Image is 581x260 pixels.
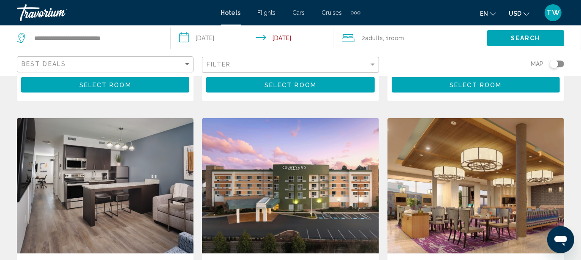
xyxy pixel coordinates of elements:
[17,4,213,21] a: Travorium
[221,9,241,16] a: Hotels
[547,226,574,253] iframe: Button to launch messaging window
[17,118,194,254] img: Hotel image
[480,7,496,19] button: Change language
[531,58,543,70] span: Map
[202,56,379,74] button: Filter
[542,4,564,22] button: User Menu
[79,82,131,89] span: Select Room
[387,118,564,254] img: Hotel image
[450,82,502,89] span: Select Room
[322,9,342,16] a: Cruises
[293,9,305,16] a: Cars
[206,79,374,89] a: Select Room
[21,79,189,89] a: Select Room
[258,9,276,16] a: Flights
[480,10,488,17] span: en
[543,60,564,68] button: Toggle map
[22,61,191,68] mat-select: Sort by
[546,8,560,17] span: TW
[487,30,564,46] button: Search
[366,35,383,41] span: Adults
[22,61,66,67] span: Best Deals
[392,79,560,89] a: Select Room
[392,77,560,93] button: Select Room
[383,32,404,44] span: , 1
[171,25,333,51] button: Check-in date: Aug 22, 2025 Check-out date: Aug 24, 2025
[509,10,521,17] span: USD
[333,25,487,51] button: Travelers: 2 adults, 0 children
[202,118,379,254] img: Hotel image
[362,32,383,44] span: 2
[511,35,540,42] span: Search
[509,7,529,19] button: Change currency
[265,82,316,89] span: Select Room
[351,6,360,19] button: Extra navigation items
[206,77,374,93] button: Select Room
[207,61,231,68] span: Filter
[389,35,404,41] span: Room
[21,77,189,93] button: Select Room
